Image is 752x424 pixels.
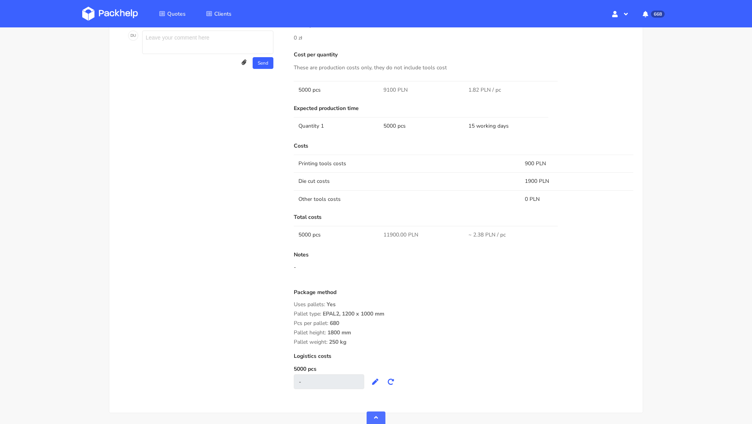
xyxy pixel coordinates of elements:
[294,22,633,28] p: Startup cost
[520,190,633,208] td: 0 PLN
[294,319,328,327] span: Pcs per pallet:
[214,10,231,18] span: Clients
[383,375,399,389] button: Recalculate
[130,31,133,41] span: D
[133,31,136,41] span: U
[294,190,520,208] td: Other tools costs
[367,375,383,389] button: Edit
[253,57,273,69] button: Send
[82,7,138,21] img: Dashboard
[468,86,501,94] span: 1.82 PLN / pc
[520,172,633,190] td: 1900 PLN
[329,338,346,352] span: 250 kg
[294,172,520,190] td: Die cut costs
[327,329,351,342] span: 1800 mm
[294,252,633,258] p: Notes
[294,301,325,308] span: Uses pallets:
[464,117,549,135] td: 15 working days
[167,10,186,18] span: Quotes
[294,353,633,365] div: Logistics costs
[197,7,241,21] a: Clients
[468,231,506,239] span: ~ 2.38 PLN / pc
[150,7,195,21] a: Quotes
[520,155,633,172] td: 900 PLN
[294,329,326,336] span: Pallet height:
[294,34,633,42] p: 0 zł
[636,7,670,21] button: 668
[294,338,327,346] span: Pallet weight:
[323,310,384,323] span: EPAL2, 1200 x 1000 mm
[294,310,321,318] span: Pallet type:
[294,52,633,58] p: Cost per quantity
[294,63,633,72] p: These are production costs only, they do not include tools cost
[327,301,336,314] span: Yes
[294,374,364,389] div: -
[379,117,464,135] td: 5000 pcs
[294,117,379,135] td: Quantity 1
[294,289,633,301] div: Package method
[294,263,633,271] div: -
[294,214,633,220] p: Total costs
[651,11,665,18] span: 668
[330,319,339,333] span: 680
[294,143,633,149] p: Costs
[294,105,633,112] p: Expected production time
[294,155,520,172] td: Printing tools costs
[383,231,418,239] span: 11900.00 PLN
[383,86,408,94] span: 9100 PLN
[294,226,379,244] td: 5000 pcs
[294,81,379,99] td: 5000 pcs
[294,365,316,373] label: 5000 pcs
